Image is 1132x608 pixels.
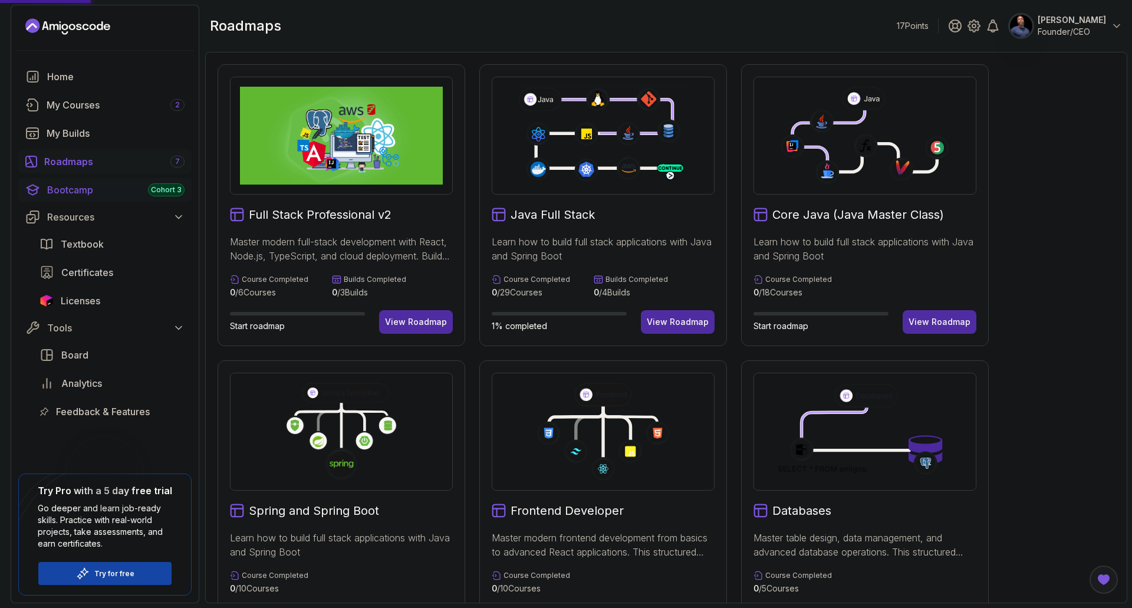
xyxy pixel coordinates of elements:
[641,310,715,334] button: View Roadmap
[594,287,599,297] span: 0
[1038,14,1106,26] p: [PERSON_NAME]
[772,206,944,223] h2: Core Java (Java Master Class)
[210,17,281,35] h2: roadmaps
[47,210,185,224] div: Resources
[40,295,54,307] img: jetbrains icon
[44,155,185,169] div: Roadmaps
[492,235,715,263] p: Learn how to build full stack applications with Java and Spring Boot
[753,531,976,559] p: Master table design, data management, and advanced database operations. This structured learning ...
[511,502,624,519] h2: Frontend Developer
[47,321,185,335] div: Tools
[32,261,192,284] a: certificates
[230,583,308,594] p: / 10 Courses
[230,583,235,593] span: 0
[249,206,391,223] h2: Full Stack Professional v2
[56,405,150,419] span: Feedback & Features
[38,502,172,550] p: Go deeper and learn job-ready skills. Practice with real-world projects, take assessments, and ea...
[647,316,709,328] div: View Roadmap
[594,287,668,298] p: / 4 Builds
[47,70,185,84] div: Home
[32,289,192,313] a: licenses
[18,121,192,145] a: builds
[1009,14,1123,38] button: user profile image[PERSON_NAME]Founder/CEO
[492,531,715,559] p: Master modern frontend development from basics to advanced React applications. This structured le...
[379,310,453,334] button: View Roadmap
[61,376,102,390] span: Analytics
[18,93,192,117] a: courses
[230,321,285,331] span: Start roadmap
[753,583,759,593] span: 0
[492,583,497,593] span: 0
[230,235,453,263] p: Master modern full-stack development with React, Node.js, TypeScript, and cloud deployment. Build...
[175,100,180,110] span: 2
[38,561,172,586] button: Try for free
[61,237,104,251] span: Textbook
[504,275,570,284] p: Course Completed
[492,287,570,298] p: / 29 Courses
[753,583,832,594] p: / 5 Courses
[61,348,88,362] span: Board
[230,287,308,298] p: / 6 Courses
[332,287,406,298] p: / 3 Builds
[175,157,180,166] span: 7
[332,287,337,297] span: 0
[753,287,832,298] p: / 18 Courses
[511,206,595,223] h2: Java Full Stack
[18,178,192,202] a: bootcamp
[249,502,379,519] h2: Spring and Spring Boot
[32,400,192,423] a: feedback
[753,235,976,263] p: Learn how to build full stack applications with Java and Spring Boot
[32,232,192,256] a: textbook
[765,571,832,580] p: Course Completed
[504,571,570,580] p: Course Completed
[492,287,497,297] span: 0
[765,275,832,284] p: Course Completed
[47,98,185,112] div: My Courses
[18,150,192,173] a: roadmaps
[344,275,406,284] p: Builds Completed
[492,321,547,331] span: 1% completed
[230,287,235,297] span: 0
[32,343,192,367] a: board
[47,183,185,197] div: Bootcamp
[492,583,570,594] p: / 10 Courses
[47,126,185,140] div: My Builds
[606,275,668,284] p: Builds Completed
[61,265,113,280] span: Certificates
[897,20,929,32] p: 17 Points
[242,571,308,580] p: Course Completed
[61,294,100,308] span: Licenses
[903,310,976,334] button: View Roadmap
[909,316,970,328] div: View Roadmap
[18,65,192,88] a: home
[18,317,192,338] button: Tools
[18,206,192,228] button: Resources
[151,185,182,195] span: Cohort 3
[753,321,808,331] span: Start roadmap
[772,502,831,519] h2: Databases
[1038,26,1106,38] p: Founder/CEO
[753,287,759,297] span: 0
[25,17,110,36] a: Landing page
[242,275,308,284] p: Course Completed
[1010,15,1032,37] img: user profile image
[230,531,453,559] p: Learn how to build full stack applications with Java and Spring Boot
[385,316,447,328] div: View Roadmap
[32,372,192,395] a: analytics
[94,569,134,579] a: Try for free
[240,87,443,185] img: Full Stack Professional v2
[1090,566,1118,594] button: Open Feedback Button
